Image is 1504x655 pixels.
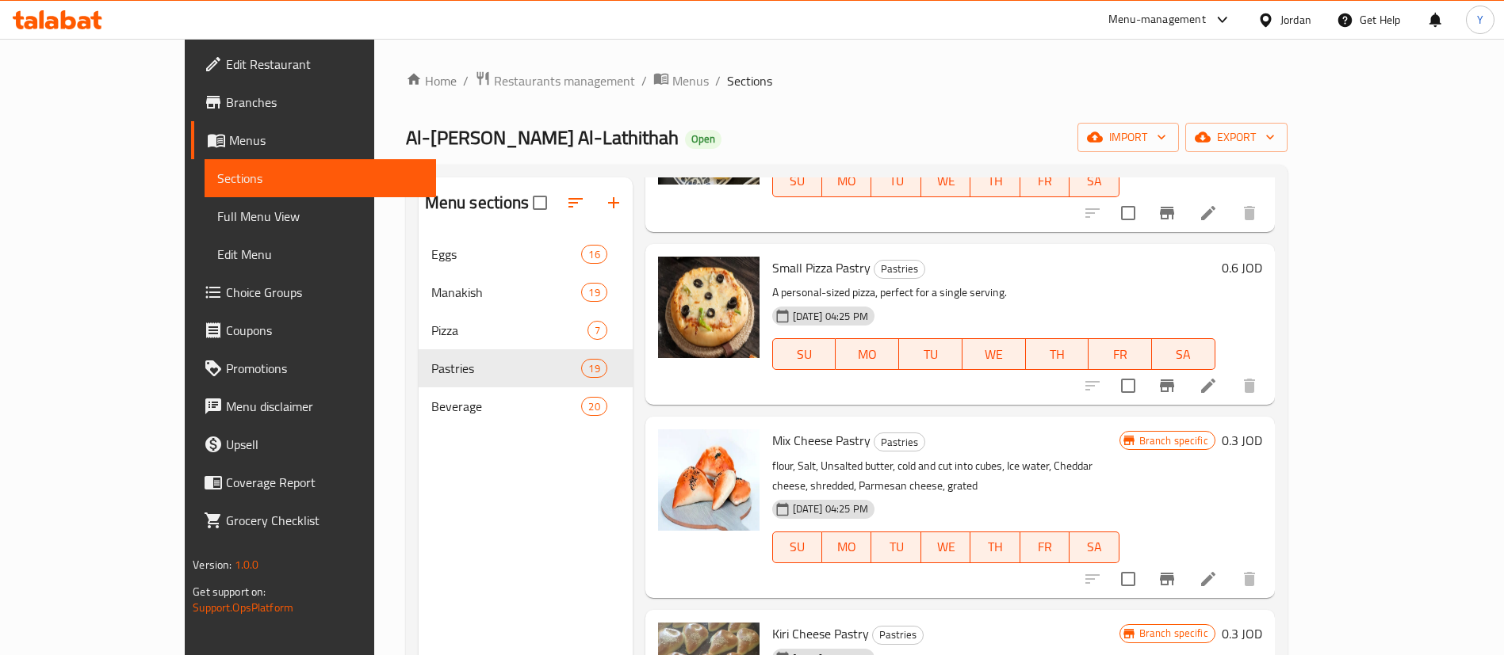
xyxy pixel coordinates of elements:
span: Sections [727,71,772,90]
span: Get support on: [193,581,266,602]
span: SU [779,343,830,366]
a: Support.OpsPlatform [193,597,293,618]
a: Restaurants management [475,70,635,91]
button: TH [970,531,1020,563]
button: export [1185,123,1288,152]
span: Grocery Checklist [226,511,423,530]
span: Pizza [431,321,587,340]
span: WE [969,343,1020,366]
h6: 0.6 JOD [1222,257,1262,279]
nav: Menu sections [419,229,633,432]
li: / [463,71,469,90]
span: 7 [588,323,607,338]
div: Pizza7 [419,311,633,349]
span: Pastries [874,433,924,451]
p: flour, Salt, Unsalted butter, cold and cut into cubes, Ice water, Cheddar cheese, shredded, Parme... [772,456,1119,496]
div: items [581,397,607,416]
span: Restaurants management [494,71,635,90]
p: A personal-sized pizza, perfect for a single serving. [772,283,1215,303]
span: Pastries [873,626,923,644]
span: Edit Restaurant [226,55,423,74]
span: Eggs [431,245,582,264]
button: SU [772,166,822,197]
span: [DATE] 04:25 PM [786,309,874,324]
span: Pastries [874,260,924,278]
span: Mix Cheese Pastry [772,428,871,452]
h6: 0.3 JOD [1222,623,1262,645]
img: Small Pizza Pastry [658,257,760,358]
div: Pastries [872,626,924,645]
span: Branch specific [1133,433,1215,448]
a: Edit menu item [1199,204,1218,223]
div: items [587,321,607,340]
span: TU [878,169,914,192]
div: Pastries [874,432,925,451]
button: TU [871,531,920,563]
button: SA [1070,531,1119,563]
button: SA [1152,338,1215,370]
button: MO [822,166,871,197]
button: Branch-specific-item [1148,194,1186,232]
span: Select all sections [523,186,557,219]
button: FR [1020,531,1070,563]
span: MO [829,535,865,558]
li: / [641,71,647,90]
button: Add section [595,184,633,222]
button: MO [822,531,871,563]
button: import [1077,123,1179,152]
span: FR [1095,343,1146,366]
button: SU [772,531,822,563]
span: 20 [582,399,606,414]
span: Manakish [431,283,582,302]
a: Edit menu item [1199,569,1218,588]
button: SA [1070,166,1119,197]
span: Version: [193,554,232,575]
span: export [1198,128,1275,147]
span: FR [1027,169,1063,192]
span: Kiri Cheese Pastry [772,622,869,645]
button: delete [1230,367,1269,405]
span: MO [842,343,893,366]
a: Menu disclaimer [191,387,436,425]
div: Menu-management [1108,10,1206,29]
div: Eggs16 [419,235,633,273]
span: MO [829,169,865,192]
a: Sections [205,159,436,197]
button: Branch-specific-item [1148,367,1186,405]
span: Pastries [431,359,582,378]
span: Al-[PERSON_NAME] Al-Lathithah [406,120,679,155]
button: delete [1230,194,1269,232]
div: items [581,283,607,302]
span: SA [1158,343,1209,366]
a: Choice Groups [191,273,436,311]
a: Edit menu item [1199,376,1218,395]
span: 1.0.0 [235,554,259,575]
div: Beverage20 [419,387,633,425]
a: Grocery Checklist [191,501,436,539]
a: Edit Restaurant [191,45,436,83]
span: Sections [217,169,423,188]
button: SU [772,338,836,370]
h6: 0.3 JOD [1222,429,1262,451]
div: Manakish19 [419,273,633,311]
button: TU [871,166,920,197]
button: TH [970,166,1020,197]
span: SU [779,535,816,558]
button: WE [921,531,970,563]
button: WE [962,338,1026,370]
span: Branches [226,93,423,112]
a: Full Menu View [205,197,436,235]
span: Branch specific [1133,626,1215,641]
span: Choice Groups [226,283,423,302]
span: Menu disclaimer [226,397,423,416]
span: Select to update [1112,369,1145,402]
span: Coverage Report [226,473,423,492]
a: Coupons [191,311,436,349]
li: / [715,71,721,90]
div: Jordan [1280,11,1311,29]
span: 19 [582,285,606,300]
div: Pastries19 [419,349,633,387]
span: SU [779,169,816,192]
